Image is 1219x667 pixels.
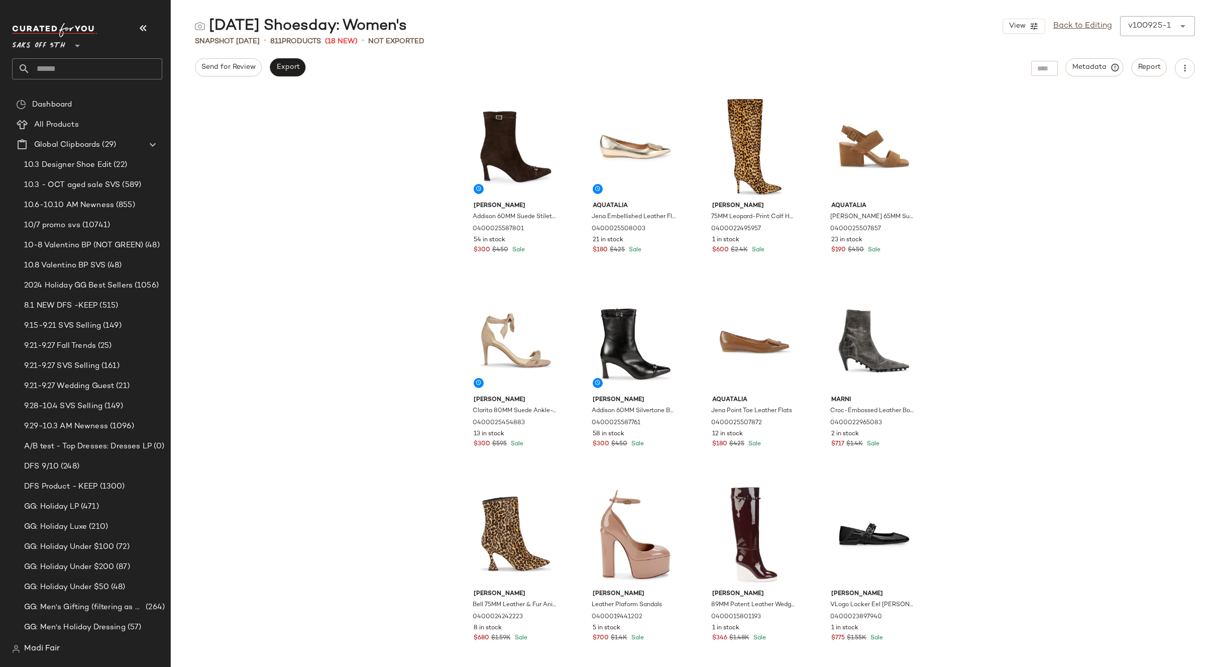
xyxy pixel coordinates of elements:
[133,280,159,292] span: (1056)
[823,484,924,586] img: 0400023897940_BLACK
[264,35,266,47] span: •
[592,419,640,428] span: 0400025587761
[831,440,844,449] span: $717
[144,602,165,613] span: (264)
[474,624,502,633] span: 8 in stock
[866,247,880,253] span: Sale
[1008,22,1025,30] span: View
[114,541,130,553] span: (72)
[12,34,65,52] span: Saks OFF 5TH
[711,225,761,234] span: 0400022495957
[473,613,523,622] span: 0400024242223
[831,202,916,211] span: Aquatalia
[831,590,916,599] span: [PERSON_NAME]
[830,213,915,222] span: [PERSON_NAME] 65MM Suede Block Heel Sandals
[101,320,122,332] span: (149)
[102,401,123,412] span: (149)
[711,407,792,416] span: Jena Point Toe Leather Flats
[24,501,79,513] span: GG: Holiday LP
[729,634,749,643] span: $1.48K
[823,290,924,392] img: 0400022965083_BLACK
[831,634,845,643] span: $775
[474,430,504,439] span: 13 in stock
[24,179,120,191] span: 10.3 - OCT aged sale SVS
[712,396,797,405] span: Aquatalia
[24,380,114,392] span: 9.21-9.27 Wedding Guest
[24,582,109,593] span: GG: Holiday Under $50
[712,440,727,449] span: $180
[593,440,609,449] span: $300
[712,236,739,245] span: 1 in stock
[627,247,641,253] span: Sale
[509,441,523,447] span: Sale
[24,561,114,573] span: GG: Holiday Under $200
[513,635,527,641] span: Sale
[711,613,761,622] span: 0400015801193
[474,634,489,643] span: $680
[24,220,80,231] span: 10/7 promo svs
[24,481,98,493] span: DFS Product - KEEP
[592,407,677,416] span: Addison 60MM Silvertone Buckle Leather Ankle Boots
[362,35,364,47] span: •
[830,419,882,428] span: 0400022965083
[109,582,126,593] span: (48)
[474,396,559,405] span: [PERSON_NAME]
[98,481,125,493] span: (1300)
[629,441,644,447] span: Sale
[24,280,133,292] span: 2024 Holiday GG Best Sellers
[830,225,881,234] span: 0400025507857
[585,290,686,392] img: 0400025587761_BLACK
[105,260,122,271] span: (48)
[1003,19,1045,34] button: View
[704,96,805,198] img: 0400022495957_LEOPARD
[24,300,97,312] span: 8.1 NEW DFS -KEEP
[629,635,644,641] span: Sale
[152,441,164,452] span: (0)
[592,225,645,234] span: 0400025508003
[510,247,525,253] span: Sale
[12,23,97,37] img: cfy_white_logo.C9jOOHJF.svg
[24,441,152,452] span: A/B test - Top Dresses: Dresses LP
[712,246,729,255] span: $600
[24,401,102,412] span: 9.28-10.4 SVS Selling
[97,300,118,312] span: (515)
[473,407,558,416] span: Clarita 80MM Suede Ankle-Tie Sandals
[473,601,558,610] span: Bell 75MM Leather & Fur Animal Print Booties
[24,240,143,251] span: 10-8 Valentino BP (NOT GREEN)
[865,441,879,447] span: Sale
[830,407,915,416] span: Croc-Embossed Leather Booties
[750,247,764,253] span: Sale
[270,58,305,76] button: Export
[24,602,144,613] span: GG: Men's Gifting (filtering as women's)
[711,601,796,610] span: 89MM Patent Leather Wedge Tall Boots
[474,440,490,449] span: $300
[474,202,559,211] span: [PERSON_NAME]
[325,36,358,47] span: (18 New)
[24,200,114,211] span: 10.6-10.10 AM Newness
[12,645,20,653] img: svg%3e
[704,290,805,392] img: 0400025507872_CAFE
[24,421,108,432] span: 9.29-10.3 AM Newness
[24,643,60,655] span: Madi Fair
[492,246,508,255] span: $450
[831,246,846,255] span: $190
[593,202,678,211] span: Aquatalia
[830,601,915,610] span: VLogo Locker Eel [PERSON_NAME] [PERSON_NAME] Flats with Floral Appliqué
[1138,63,1161,71] span: Report
[24,541,114,553] span: GG: Holiday Under $100
[751,635,766,641] span: Sale
[474,246,490,255] span: $300
[611,440,627,449] span: $450
[712,430,743,439] span: 12 in stock
[112,159,127,171] span: (22)
[593,590,678,599] span: [PERSON_NAME]
[831,396,916,405] span: Marni
[466,484,567,586] img: 0400024242223
[24,320,101,332] span: 9.15-9.21 SVS Selling
[1053,20,1112,32] a: Back to Editing
[99,360,120,372] span: (161)
[114,561,130,573] span: (87)
[201,63,256,71] span: Send for Review
[831,624,858,633] span: 1 in stock
[1066,58,1124,76] button: Metadata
